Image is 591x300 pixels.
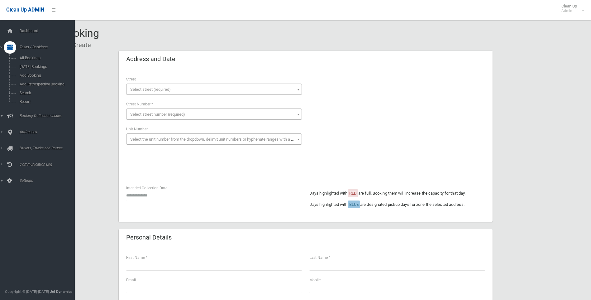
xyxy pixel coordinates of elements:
small: Admin [561,8,577,13]
span: Tasks / Bookings [18,45,79,49]
span: Dashboard [18,29,79,33]
p: Days highlighted with are designated pickup days for zone the selected address. [309,201,485,208]
span: Add Booking [18,73,74,78]
span: Copyright © [DATE]-[DATE] [5,289,49,294]
strong: Jet Dynamics [50,289,72,294]
header: Personal Details [119,231,179,244]
span: Booking Collection Issues [18,114,79,118]
span: Select the unit number from the dropdown, delimit unit numbers or hyphenate ranges with a comma [130,137,304,142]
span: Select street number (required) [130,112,185,117]
span: [DATE] Bookings [18,65,74,69]
span: Clean Up ADMIN [6,7,44,13]
header: Address and Date [119,53,183,65]
span: Search [18,91,74,95]
span: Clean Up [558,4,583,13]
span: Addresses [18,130,79,134]
span: Select street (required) [130,87,171,92]
span: Add Retrospective Booking [18,82,74,86]
span: RED [349,191,357,196]
span: BLUE [349,202,359,207]
span: All Bookings [18,56,74,60]
span: Report [18,99,74,104]
span: Drivers, Trucks and Routes [18,146,79,150]
span: Settings [18,178,79,183]
li: Create [68,39,91,51]
span: Communication Log [18,162,79,167]
p: Days highlighted with are full. Booking them will increase the capacity for that day. [309,190,485,197]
